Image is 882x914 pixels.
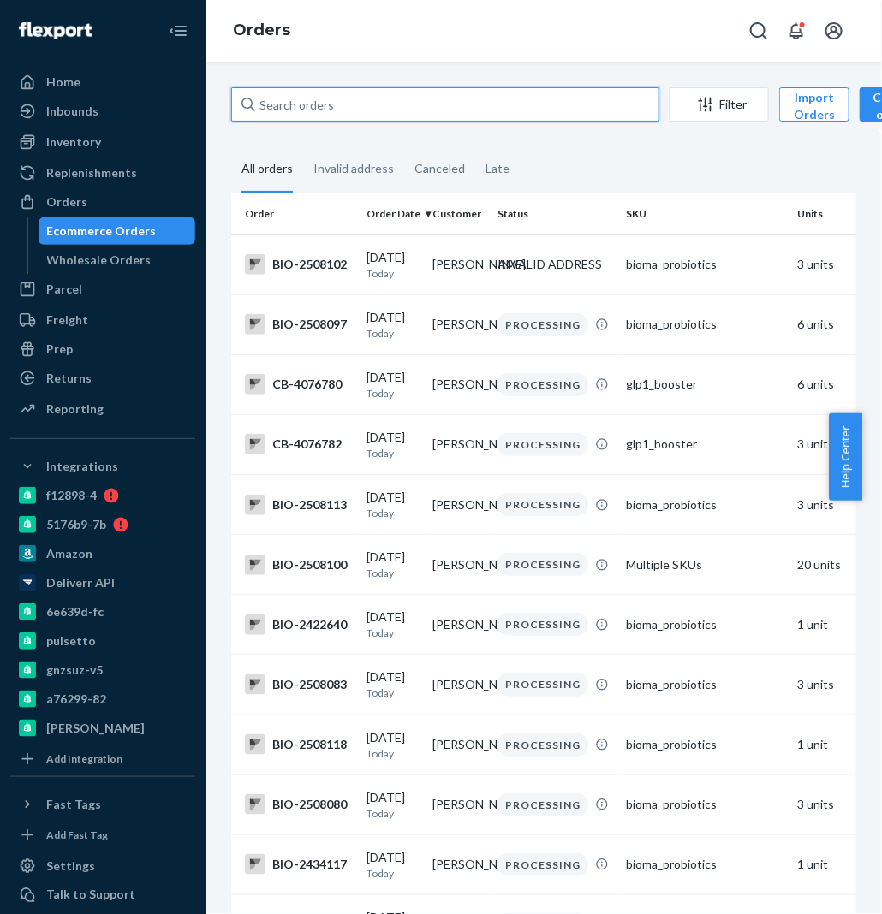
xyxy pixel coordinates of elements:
[245,734,353,755] div: BIO-2508118
[626,436,784,453] div: glp1_booster
[46,134,101,151] div: Inventory
[498,373,588,396] div: PROCESSING
[626,676,784,693] div: bioma_probiotics
[46,74,80,91] div: Home
[790,715,856,775] td: 1 unit
[46,164,137,181] div: Replenishments
[367,429,419,460] div: [DATE]
[426,535,492,595] td: [PERSON_NAME]
[245,854,353,875] div: BIO-2434117
[491,193,619,234] th: Status
[46,574,115,591] div: Deliverr API
[790,193,856,234] th: Units
[486,146,510,191] div: Late
[742,14,776,48] button: Open Search Box
[10,511,195,538] a: 5176b9-7b
[498,433,588,456] div: PROCESSING
[46,691,106,708] div: a76299-82
[10,482,195,509] a: f12898-4
[360,193,426,234] th: Order Date
[10,598,195,626] a: 6e639d-fc
[46,487,97,504] div: f12898-4
[619,193,790,234] th: SKU
[219,6,304,56] ol: breadcrumbs
[367,326,419,341] p: Today
[10,453,195,480] button: Integrations
[313,146,394,191] div: Invalid address
[10,365,195,392] a: Returns
[498,793,588,816] div: PROCESSING
[498,256,602,273] div: INVALID ADDRESS
[498,853,588,876] div: PROCESSING
[46,632,96,650] div: pulsetto
[790,475,856,535] td: 3 units
[498,733,588,757] div: PROCESSING
[626,736,784,753] div: bioma_probiotics
[10,627,195,655] a: pulsetto
[790,294,856,354] td: 6 units
[10,395,195,423] a: Reporting
[10,335,195,363] a: Prep
[46,193,87,211] div: Orders
[367,685,419,700] p: Today
[626,616,784,633] div: bioma_probiotics
[498,553,588,576] div: PROCESSING
[426,715,492,775] td: [PERSON_NAME]
[10,188,195,216] a: Orders
[10,98,195,125] a: Inbounds
[626,856,784,873] div: bioma_probiotics
[46,828,108,842] div: Add Fast Tag
[245,674,353,695] div: BIO-2508083
[790,535,856,595] td: 20 units
[367,849,419,881] div: [DATE]
[367,249,419,281] div: [DATE]
[46,341,73,358] div: Prep
[498,493,588,516] div: PROCESSING
[46,603,104,620] div: 6e639d-fc
[46,401,104,418] div: Reporting
[10,881,195,909] a: Talk to Support
[367,386,419,401] p: Today
[39,246,196,274] a: Wholesale Orders
[245,254,353,275] div: BIO-2508102
[46,281,82,298] div: Parcel
[233,21,290,39] a: Orders
[367,489,419,520] div: [DATE]
[367,266,419,281] p: Today
[779,87,849,122] button: Import Orders
[367,446,419,460] p: Today
[46,516,106,533] div: 5176b9-7b
[46,720,145,737] div: [PERSON_NAME]
[10,685,195,713] a: a76299-82
[829,413,862,501] button: Help Center
[367,506,419,520] p: Today
[498,313,588,336] div: PROCESSING
[790,354,856,414] td: 6 units
[367,369,419,401] div: [DATE]
[46,370,92,387] div: Returns
[367,626,419,640] p: Today
[367,668,419,700] div: [DATE]
[367,789,419,821] div: [DATE]
[670,96,768,113] div: Filter
[10,791,195,818] button: Fast Tags
[626,496,784,513] div: bioma_probiotics
[790,234,856,294] td: 3 units
[626,256,784,273] div: bioma_probiotics
[46,545,92,562] div: Amazon
[10,569,195,596] a: Deliverr API
[46,887,135,904] div: Talk to Support
[498,673,588,696] div: PROCESSING
[231,193,360,234] th: Order
[47,252,152,269] div: Wholesale Orders
[426,294,492,354] td: [PERSON_NAME]
[231,87,659,122] input: Search orders
[46,858,95,875] div: Settings
[245,495,353,515] div: BIO-2508113
[245,794,353,815] div: BIO-2508080
[46,662,103,679] div: gnzsuz-v5
[790,834,856,894] td: 1 unit
[245,314,353,335] div: BIO-2508097
[245,374,353,395] div: CB-4076780
[790,775,856,834] td: 3 units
